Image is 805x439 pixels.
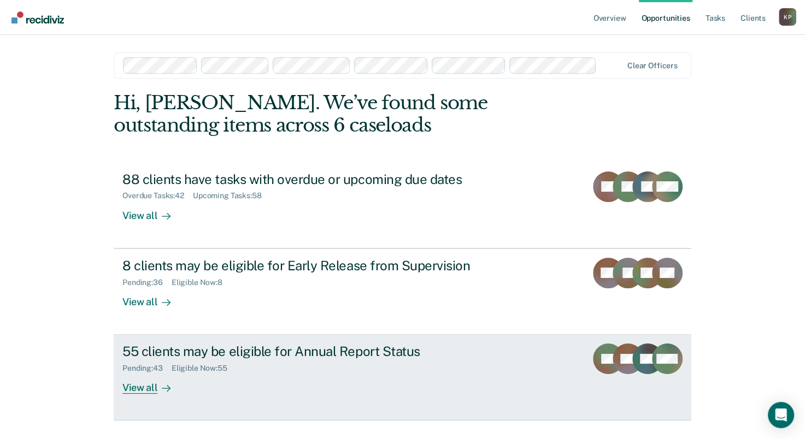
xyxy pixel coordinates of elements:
[122,258,506,274] div: 8 clients may be eligible for Early Release from Supervision
[114,92,575,137] div: Hi, [PERSON_NAME]. We’ve found some outstanding items across 6 caseloads
[114,335,691,420] a: 55 clients may be eligible for Annual Report StatusPending:43Eligible Now:55View all
[11,11,64,23] img: Recidiviz
[779,8,796,26] div: K P
[172,364,236,373] div: Eligible Now : 55
[779,8,796,26] button: Profile dropdown button
[114,248,691,335] a: 8 clients may be eligible for Early Release from SupervisionPending:36Eligible Now:8View all
[193,191,271,200] div: Upcoming Tasks : 58
[122,200,184,222] div: View all
[122,191,193,200] div: Overdue Tasks : 42
[627,61,678,70] div: Clear officers
[114,163,691,248] a: 88 clients have tasks with overdue or upcoming due datesOverdue Tasks:42Upcoming Tasks:58View all
[122,364,172,373] div: Pending : 43
[122,278,172,287] div: Pending : 36
[768,402,794,428] div: Open Intercom Messenger
[172,278,231,287] div: Eligible Now : 8
[122,373,184,394] div: View all
[122,171,506,187] div: 88 clients have tasks with overdue or upcoming due dates
[122,287,184,308] div: View all
[122,343,506,359] div: 55 clients may be eligible for Annual Report Status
